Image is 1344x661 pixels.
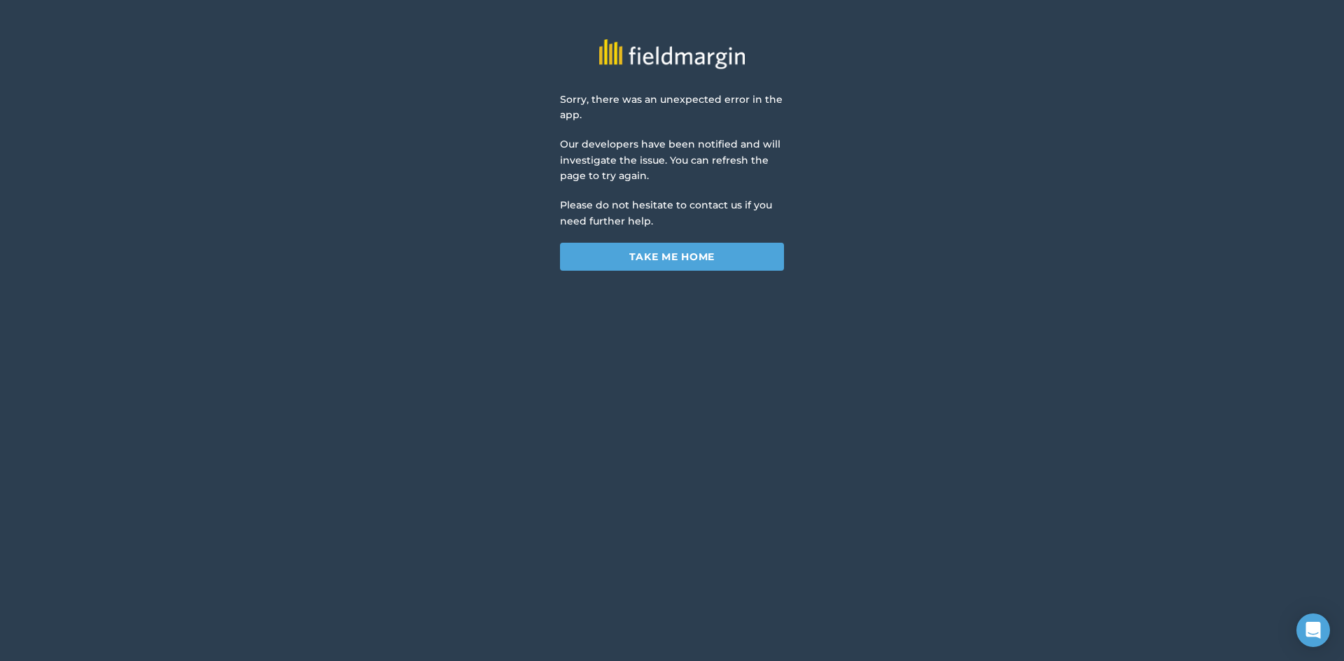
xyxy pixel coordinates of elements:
a: Take me home [560,243,784,271]
img: fieldmargin logo [599,39,745,69]
p: Sorry, there was an unexpected error in the app. [560,92,784,123]
div: Open Intercom Messenger [1296,613,1330,647]
p: Our developers have been notified and will investigate the issue. You can refresh the page to try... [560,136,784,183]
p: Please do not hesitate to contact us if you need further help. [560,197,784,229]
